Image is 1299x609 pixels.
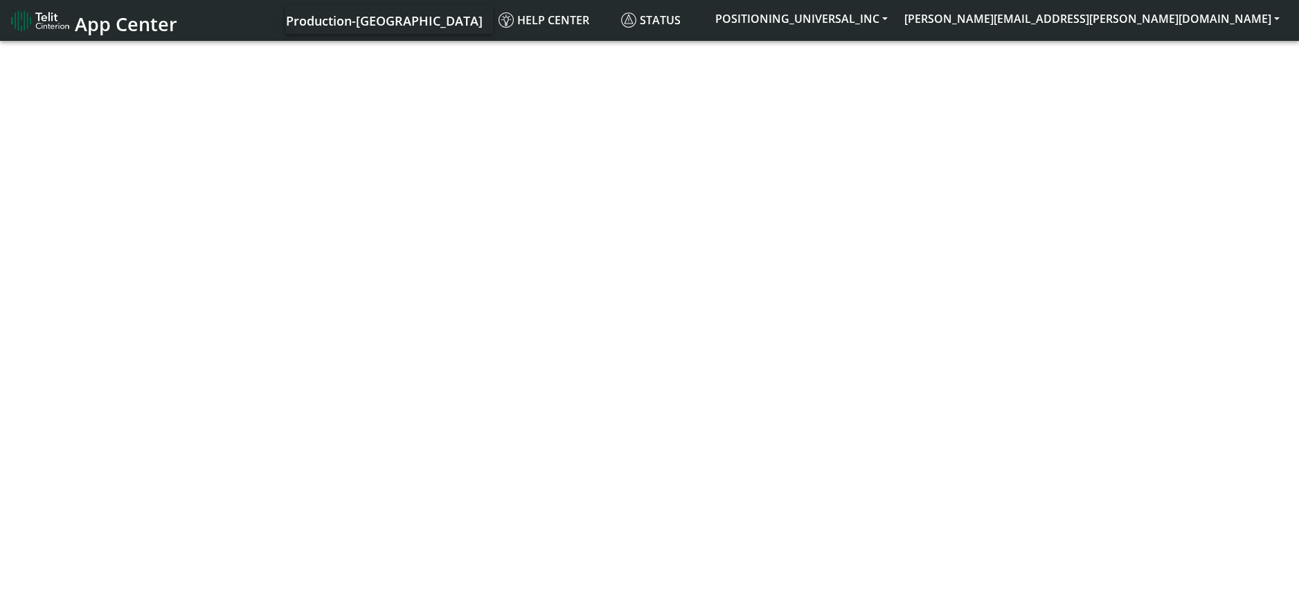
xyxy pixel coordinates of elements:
span: Status [621,12,681,28]
span: Help center [499,12,589,28]
a: Status [616,6,707,34]
button: [PERSON_NAME][EMAIL_ADDRESS][PERSON_NAME][DOMAIN_NAME] [896,6,1288,31]
img: logo-telit-cinterion-gw-new.png [11,10,69,32]
span: App Center [75,11,177,37]
img: knowledge.svg [499,12,514,28]
button: POSITIONING_UNIVERSAL_INC [707,6,896,31]
img: status.svg [621,12,636,28]
a: Your current platform instance [285,6,482,34]
a: Help center [493,6,616,34]
span: Production-[GEOGRAPHIC_DATA] [286,12,483,29]
a: App Center [11,6,175,35]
